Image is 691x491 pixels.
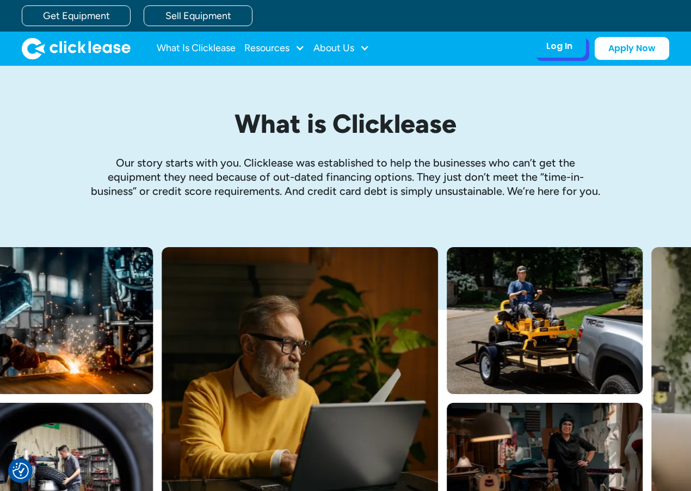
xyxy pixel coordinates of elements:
a: Sell Equipment [144,5,252,26]
a: home [22,38,131,59]
div: About Us [313,38,369,59]
img: Revisit consent button [13,463,29,479]
div: Log In [546,41,572,52]
button: Consent Preferences [13,463,29,479]
p: Our story starts with you. Clicklease was established to help the businesses who can’t get the eq... [90,156,601,198]
img: Clicklease logo [22,38,131,59]
div: Resources [244,38,305,59]
a: What Is Clicklease [157,38,236,59]
img: Man with hat and blue shirt driving a yellow lawn mower onto a trailer [447,247,643,394]
a: Get Equipment [22,5,131,26]
h1: What is Clicklease [90,109,601,138]
a: Apply Now [595,37,669,60]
